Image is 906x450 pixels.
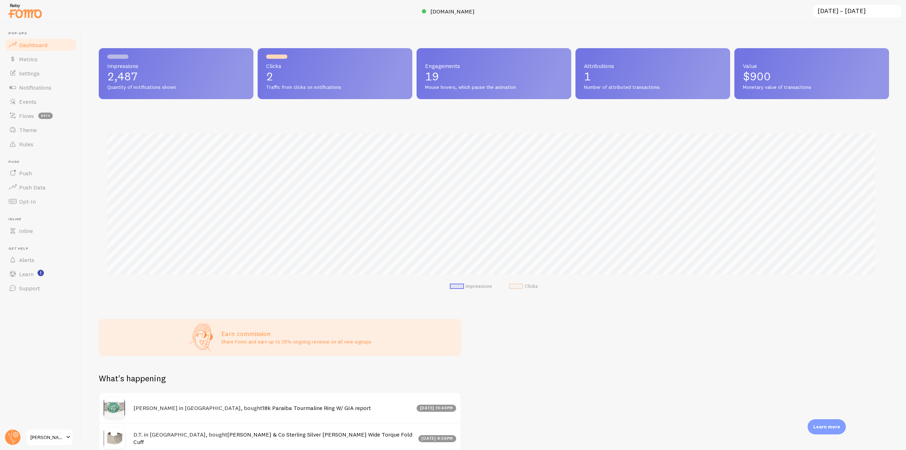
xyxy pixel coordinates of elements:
[813,423,840,430] p: Learn more
[4,180,77,194] a: Push Data
[19,270,34,278] span: Learn
[743,63,881,69] span: Value
[266,63,404,69] span: Clicks
[30,433,64,442] span: [PERSON_NAME]'s Gems
[19,198,36,205] span: Opt-In
[38,270,44,276] svg: <p>Watch New Feature Tutorials!</p>
[133,431,412,445] a: [PERSON_NAME] & Co Sterling Silver [PERSON_NAME] Wide Torque Fold Cuff
[743,69,771,83] span: $900
[584,63,722,69] span: Attributions
[418,435,457,442] div: [DATE] 8:26pm
[4,281,77,295] a: Support
[4,166,77,180] a: Push
[19,184,46,191] span: Push Data
[425,71,563,82] p: 19
[133,431,414,445] h4: D.T. in [GEOGRAPHIC_DATA], bought
[8,160,77,164] span: Push
[19,84,51,91] span: Notifications
[4,109,77,123] a: Flows beta
[425,63,563,69] span: Engagements
[221,330,371,338] h3: Earn commission
[262,404,371,411] a: 18k Paraiba Tourmaline Ring W/ GIA report
[4,80,77,95] a: Notifications
[808,419,846,434] div: Learn more
[7,2,43,20] img: fomo-relay-logo-orange.svg
[4,123,77,137] a: Theme
[19,112,34,119] span: Flows
[133,404,412,412] h4: [PERSON_NAME] in [GEOGRAPHIC_DATA], bought
[38,113,53,119] span: beta
[450,283,492,290] li: Impressions
[19,41,47,49] span: Dashboard
[4,95,77,109] a: Events
[743,84,881,91] span: Monetary value of transactions
[107,71,245,82] p: 2,487
[4,267,77,281] a: Learn
[19,56,38,63] span: Metrics
[266,84,404,91] span: Traffic from clicks on notifications
[417,405,456,412] div: [DATE] 10:40pm
[8,31,77,36] span: Pop-ups
[4,194,77,209] a: Opt-In
[4,253,77,267] a: Alerts
[19,227,33,234] span: Inline
[221,338,371,345] p: Share Fomo and earn up to 25% ongoing revenue on all new signups
[19,256,34,263] span: Alerts
[584,71,722,82] p: 1
[584,84,722,91] span: Number of attributed transactions
[107,63,245,69] span: Impressions
[19,141,33,148] span: Rules
[19,126,37,133] span: Theme
[509,283,538,290] li: Clicks
[19,70,40,77] span: Settings
[107,84,245,91] span: Quantity of notifications shown
[4,137,77,151] a: Rules
[4,224,77,238] a: Inline
[19,285,40,292] span: Support
[425,84,563,91] span: Mouse hovers, which pause the animation
[25,429,73,446] a: [PERSON_NAME]'s Gems
[4,38,77,52] a: Dashboard
[266,71,404,82] p: 2
[19,170,32,177] span: Push
[99,373,166,384] h2: What's happening
[19,98,36,105] span: Events
[8,217,77,222] span: Inline
[8,246,77,251] span: Get Help
[4,52,77,66] a: Metrics
[4,66,77,80] a: Settings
